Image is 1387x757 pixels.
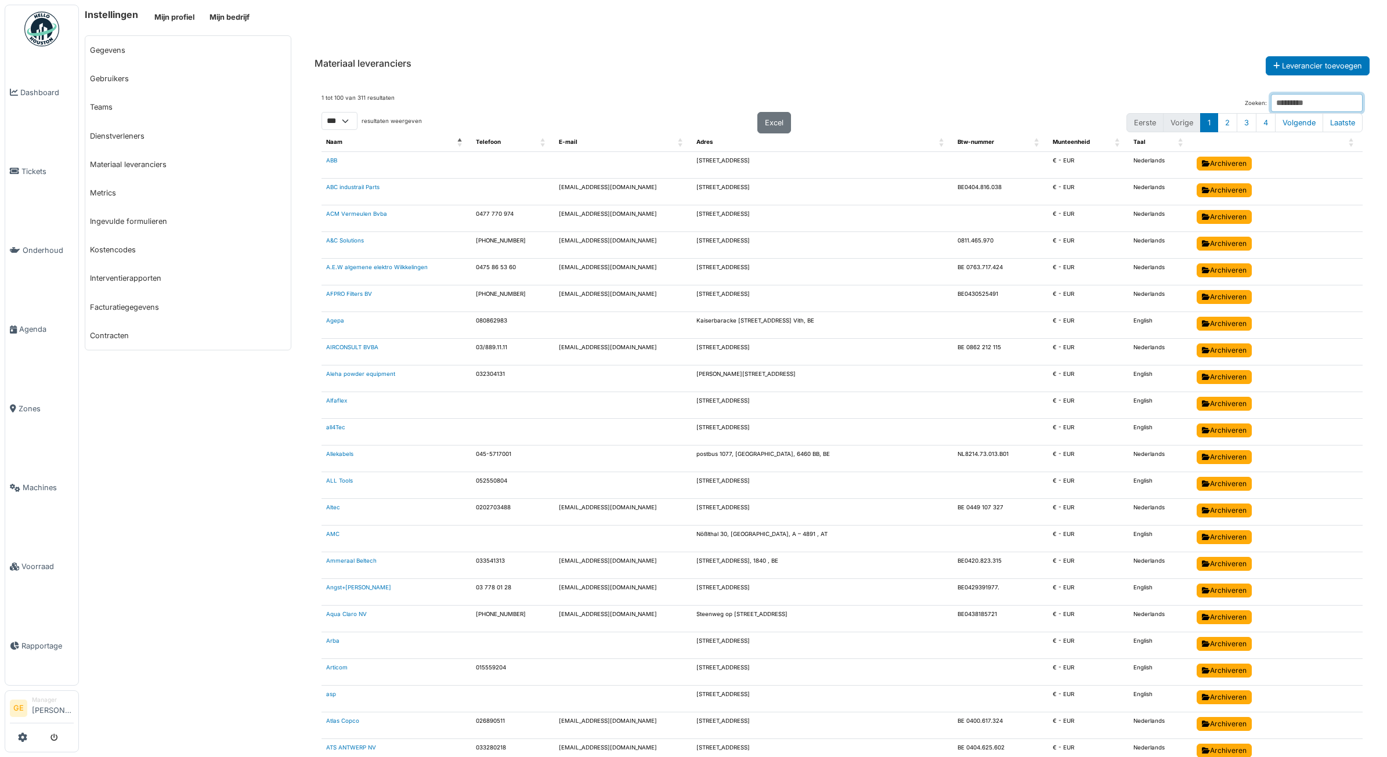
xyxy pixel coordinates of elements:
[692,152,953,179] td: [STREET_ADDRESS]
[326,264,428,270] a: A.E.W algemene elektro Wilkkelingen
[471,259,554,285] td: 0475 86 53 60
[1256,113,1276,132] button: 4
[554,606,692,632] td: [EMAIL_ADDRESS][DOMAIN_NAME]
[326,157,337,164] a: ABB
[1129,285,1192,312] td: Nederlands
[692,499,953,526] td: [STREET_ADDRESS]
[692,205,953,232] td: [STREET_ADDRESS]
[85,293,291,321] a: Facturatiegegevens
[326,718,359,724] a: Atlas Copco
[953,712,1048,739] td: BE 0400.617.324
[1197,477,1252,491] a: Archiveren
[757,112,791,133] button: Excel
[692,659,953,686] td: [STREET_ADDRESS]
[692,606,953,632] td: Steenweg op [STREET_ADDRESS]
[326,237,364,244] a: A&C Solutions
[1048,339,1129,365] td: € - EUR
[554,579,692,606] td: [EMAIL_ADDRESS][DOMAIN_NAME]
[953,606,1048,632] td: BE0438185721
[471,365,554,392] td: 032304131
[953,285,1048,312] td: BE0430525491
[147,8,202,27] button: Mijn profiel
[1053,139,1090,145] span: Munteenheid
[19,324,74,335] span: Agenda
[692,526,953,552] td: Nößlthal 30, [GEOGRAPHIC_DATA], A – 4891 , AT
[1048,712,1129,739] td: € - EUR
[1048,659,1129,686] td: € - EUR
[85,236,291,264] a: Kostencodes
[1218,113,1237,132] button: 2
[1237,113,1256,132] button: 3
[1323,113,1363,132] button: Last
[23,482,74,493] span: Machines
[326,531,339,537] a: AMC
[23,245,74,256] span: Onderhoud
[5,527,78,606] a: Voorraad
[326,477,353,484] a: ALL Tools
[326,344,378,350] a: AIRCONSULT BVBA
[1197,183,1252,197] a: Archiveren
[1129,632,1192,659] td: English
[362,117,422,126] label: resultaten weergeven
[471,232,554,259] td: [PHONE_NUMBER]
[953,499,1048,526] td: BE 0449 107 327
[1197,664,1252,678] a: Archiveren
[1048,312,1129,339] td: € - EUR
[20,87,74,98] span: Dashboard
[471,339,554,365] td: 03/889.11.11
[1129,339,1192,365] td: Nederlands
[326,451,353,457] a: Allekabels
[540,133,547,151] span: Telefoon: Activate to sort
[692,392,953,419] td: [STREET_ADDRESS]
[10,700,27,717] li: GE
[85,64,291,93] a: Gebruikers
[554,179,692,205] td: [EMAIL_ADDRESS][DOMAIN_NAME]
[1197,343,1252,357] a: Archiveren
[1129,392,1192,419] td: English
[1197,237,1252,251] a: Archiveren
[1197,637,1252,651] a: Archiveren
[471,659,554,686] td: 015559204
[1197,450,1252,464] a: Archiveren
[1275,113,1323,132] button: Next
[953,445,1048,472] td: NL8214.73.013.B01
[24,12,59,46] img: Badge_color-CXgf-gQk.svg
[692,365,953,392] td: [PERSON_NAME][STREET_ADDRESS]
[21,166,74,177] span: Tickets
[326,557,377,564] a: Ammeraal Beltech
[554,232,692,259] td: [EMAIL_ADDRESS][DOMAIN_NAME]
[1129,232,1192,259] td: Nederlands
[692,419,953,445] td: [STREET_ADDRESS]
[1197,690,1252,704] a: Archiveren
[1129,552,1192,579] td: Nederlands
[939,133,946,151] span: Adres: Activate to sort
[5,132,78,211] a: Tickets
[1197,210,1252,224] a: Archiveren
[471,712,554,739] td: 026890511
[554,552,692,579] td: [EMAIL_ADDRESS][DOMAIN_NAME]
[692,632,953,659] td: [STREET_ADDRESS]
[1197,397,1252,411] a: Archiveren
[1197,317,1252,331] a: Archiveren
[326,371,395,377] a: Aleha powder equipment
[471,312,554,339] td: 080862983
[326,584,391,591] a: Angst+[PERSON_NAME]
[953,552,1048,579] td: BE0420.823.315
[85,179,291,207] a: Metrics
[471,285,554,312] td: [PHONE_NUMBER]
[1200,113,1218,132] button: 1
[85,36,291,64] a: Gegevens
[1048,632,1129,659] td: € - EUR
[1129,499,1192,526] td: Nederlands
[85,264,291,292] a: Interventierapporten
[1048,205,1129,232] td: € - EUR
[21,640,74,651] span: Rapportage
[1197,263,1252,277] a: Archiveren
[326,744,376,751] a: ATS ANTWERP NV
[1129,179,1192,205] td: Nederlands
[1197,557,1252,571] a: Archiveren
[958,139,994,145] span: Btw-nummer
[19,403,74,414] span: Zones
[1048,606,1129,632] td: € - EUR
[85,321,291,350] a: Contracten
